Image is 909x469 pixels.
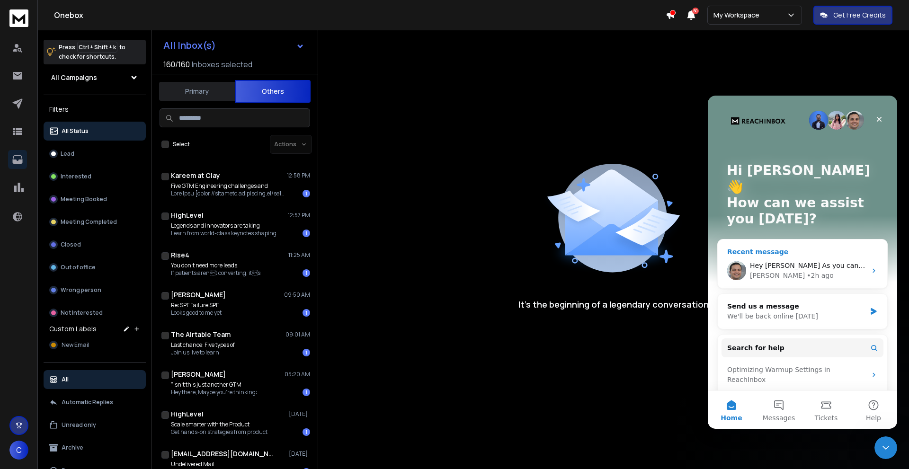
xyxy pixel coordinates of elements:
p: All [62,376,69,383]
p: 12:58 PM [287,172,310,179]
button: Search for help [14,243,176,262]
div: We'll be back online [DATE] [19,216,158,226]
p: 05:20 AM [285,371,310,378]
h1: Onebox [54,9,666,21]
h1: HighLevel [171,211,204,220]
h1: Rise4 [171,250,189,260]
label: Select [173,141,190,148]
button: All Campaigns [44,68,146,87]
div: Close [163,15,180,32]
p: ”Isn’t this just another GTM [171,381,257,389]
p: Meeting Completed [61,218,117,226]
button: Wrong person [44,281,146,300]
p: Legends and innovators are taking [171,222,276,230]
p: Scale smarter with the Product [171,421,267,428]
h1: [PERSON_NAME] [171,370,226,379]
p: Get Free Credits [833,10,886,20]
p: 09:01 AM [285,331,310,338]
h3: Filters [44,103,146,116]
p: Lore Ipsu [dolor://sitametc.adipiscing.el/se1doeiu0te3i9u0938l6e9d8magn2a3/eNIMADMinImvE35qu3NOsT... [171,190,285,197]
p: Press to check for shortcuts. [59,43,125,62]
span: Hey [PERSON_NAME] As you can see in the screenshot, the end date of the campaign is [DATE].. so i... [42,166,442,174]
h1: All Inbox(s) [163,41,216,50]
p: You don’t need more leads. [171,262,260,269]
div: 1 [303,389,310,396]
h3: Inboxes selected [192,59,252,70]
button: New Email [44,336,146,354]
p: Interested [61,173,91,180]
button: Closed [44,235,146,254]
p: Not Interested [61,309,103,317]
p: Hey there, Maybe you're thinking: [171,389,257,396]
span: Home [13,319,34,326]
p: [DATE] [289,410,310,418]
p: Looks good to me yet [171,309,222,317]
h1: The Airtable Team [171,330,231,339]
div: Optimizing Warmup Settings in ReachInbox [14,265,176,293]
div: 1 [303,309,310,317]
div: 1 [303,428,310,436]
p: Automatic Replies [62,398,113,406]
div: [PERSON_NAME] [42,175,97,185]
h1: [PERSON_NAME] [171,290,226,300]
button: Not Interested [44,303,146,322]
p: Join us live to learn [171,349,235,356]
h1: HighLevel [171,409,204,419]
p: It’s the beginning of a legendary conversation [518,298,709,311]
div: Optimizing Warmup Settings in ReachInbox [19,269,159,289]
span: Messages [55,319,88,326]
h1: [EMAIL_ADDRESS][DOMAIN_NAME] [171,449,275,459]
span: Ctrl + Shift + k [77,42,117,53]
p: 12:57 PM [288,212,310,219]
p: Re: SPF Failure SPF [171,301,222,309]
p: Undelivered Mail [171,460,249,468]
button: Help [142,295,189,333]
div: 1 [303,349,310,356]
p: Get hands-on strategies from product [171,428,267,436]
p: Out of office [61,264,96,271]
span: Tickets [107,319,130,326]
button: Archive [44,438,146,457]
button: C [9,441,28,460]
span: Search for help [19,248,77,257]
p: Archive [62,444,83,451]
button: Tickets [95,295,142,333]
button: Others [235,80,311,103]
span: 160 / 160 [163,59,190,70]
p: Last chance: Five types of [171,341,235,349]
p: Learn from world-class keynotes shaping [171,230,276,237]
p: My Workspace [713,10,763,20]
div: 1 [303,190,310,197]
p: All Status [62,127,89,135]
img: logo [9,9,28,27]
div: 1 [303,230,310,237]
p: Five GTM Engineering challenges and [171,182,285,190]
p: 11:25 AM [288,251,310,259]
button: Meeting Booked [44,190,146,209]
button: Lead [44,144,146,163]
h1: All Campaigns [51,73,97,82]
p: Wrong person [61,286,101,294]
p: Closed [61,241,81,248]
span: New Email [62,341,89,349]
p: Lead [61,150,74,158]
button: Messages [47,295,95,333]
button: Get Free Credits [813,6,892,25]
p: [DATE] [289,450,310,458]
div: Send us a messageWe'll be back online [DATE] [9,198,180,234]
div: Send us a message [19,206,158,216]
h1: Kareem at Clay [171,171,220,180]
h3: Custom Labels [49,324,97,334]
button: Interested [44,167,146,186]
button: All Status [44,122,146,141]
